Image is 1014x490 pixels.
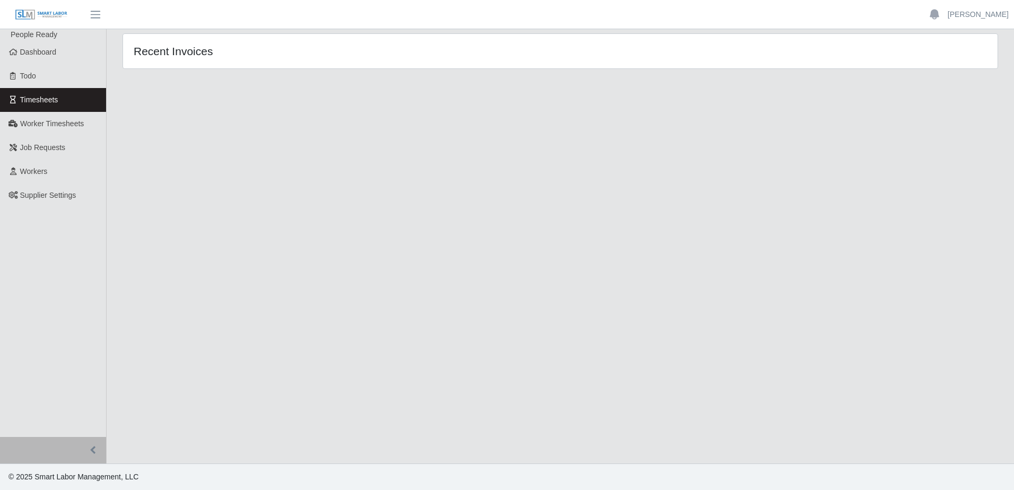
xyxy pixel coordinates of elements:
span: © 2025 Smart Labor Management, LLC [8,472,138,481]
span: Job Requests [20,143,66,152]
a: [PERSON_NAME] [948,9,1009,20]
span: Workers [20,167,48,176]
span: Dashboard [20,48,57,56]
span: Worker Timesheets [20,119,84,128]
span: Supplier Settings [20,191,76,199]
span: People Ready [11,30,57,39]
span: Todo [20,72,36,80]
img: SLM Logo [15,9,68,21]
span: Timesheets [20,95,58,104]
h4: Recent Invoices [134,45,480,58]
